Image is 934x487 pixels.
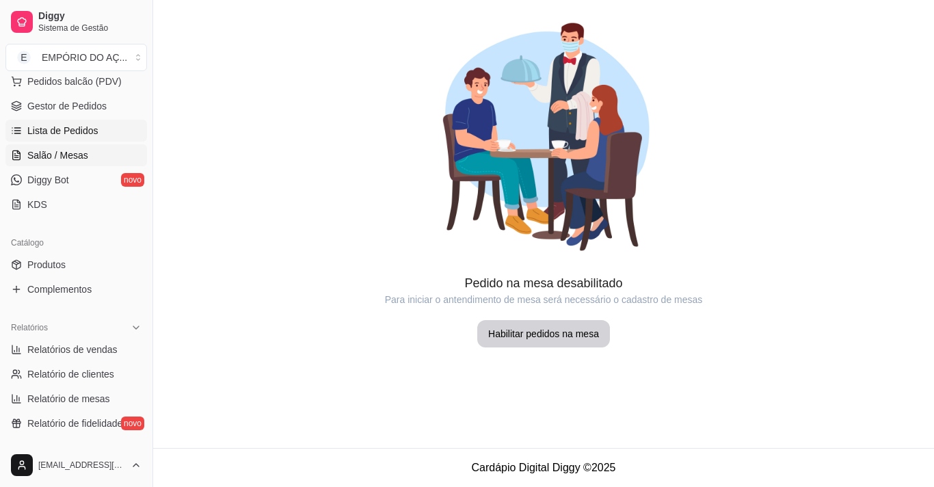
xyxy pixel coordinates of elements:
[477,320,610,347] button: Habilitar pedidos na mesa
[5,95,147,117] a: Gestor de Pedidos
[42,51,127,64] div: EMPÓRIO DO AÇ ...
[5,449,147,482] button: [EMAIL_ADDRESS][DOMAIN_NAME]
[5,44,147,71] button: Select a team
[17,51,31,64] span: E
[27,75,122,88] span: Pedidos balcão (PDV)
[38,460,125,471] span: [EMAIL_ADDRESS][DOMAIN_NAME]
[27,198,47,211] span: KDS
[5,339,147,360] a: Relatórios de vendas
[153,274,934,293] article: Pedido na mesa desabilitado
[38,23,142,34] span: Sistema de Gestão
[5,120,147,142] a: Lista de Pedidos
[153,448,934,487] footer: Cardápio Digital Diggy © 2025
[27,173,69,187] span: Diggy Bot
[27,417,122,430] span: Relatório de fidelidade
[5,412,147,434] a: Relatório de fidelidadenovo
[5,70,147,92] button: Pedidos balcão (PDV)
[27,392,110,406] span: Relatório de mesas
[27,343,118,356] span: Relatórios de vendas
[5,388,147,410] a: Relatório de mesas
[5,254,147,276] a: Produtos
[5,5,147,38] a: DiggySistema de Gestão
[153,293,934,306] article: Para iniciar o antendimento de mesa será necessário o cadastro de mesas
[5,363,147,385] a: Relatório de clientes
[27,282,92,296] span: Complementos
[5,144,147,166] a: Salão / Mesas
[27,258,66,272] span: Produtos
[27,99,107,113] span: Gestor de Pedidos
[27,367,114,381] span: Relatório de clientes
[11,322,48,333] span: Relatórios
[5,232,147,254] div: Catálogo
[5,169,147,191] a: Diggy Botnovo
[27,148,88,162] span: Salão / Mesas
[5,278,147,300] a: Complementos
[5,194,147,215] a: KDS
[38,10,142,23] span: Diggy
[27,124,98,137] span: Lista de Pedidos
